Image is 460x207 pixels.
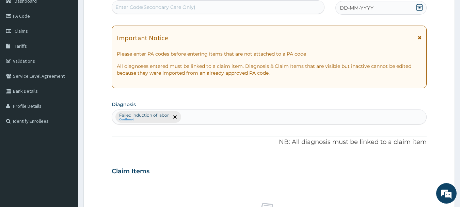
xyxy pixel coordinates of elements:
[115,4,195,11] div: Enter Code(Secondary Care Only)
[13,34,28,51] img: d_794563401_company_1708531726252_794563401
[117,34,168,42] h1: Important Notice
[15,28,28,34] span: Claims
[117,63,422,76] p: All diagnoses entered must be linked to a claim item. Diagnosis & Claim Items that are visible bu...
[172,114,178,120] span: remove selection option
[35,38,114,47] div: Chat with us now
[112,3,128,20] div: Minimize live chat window
[117,50,422,57] p: Please enter PA codes before entering items that are not attached to a PA code
[119,113,169,118] p: Failed induction of labor
[112,138,427,147] p: NB: All diagnosis must be linked to a claim item
[340,4,374,11] span: DD-MM-YYYY
[39,61,94,130] span: We're online!
[112,168,149,175] h3: Claim Items
[119,118,169,121] small: Confirmed
[112,101,136,108] label: Diagnosis
[15,43,27,49] span: Tariffs
[3,136,130,160] textarea: Type your message and hit 'Enter'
